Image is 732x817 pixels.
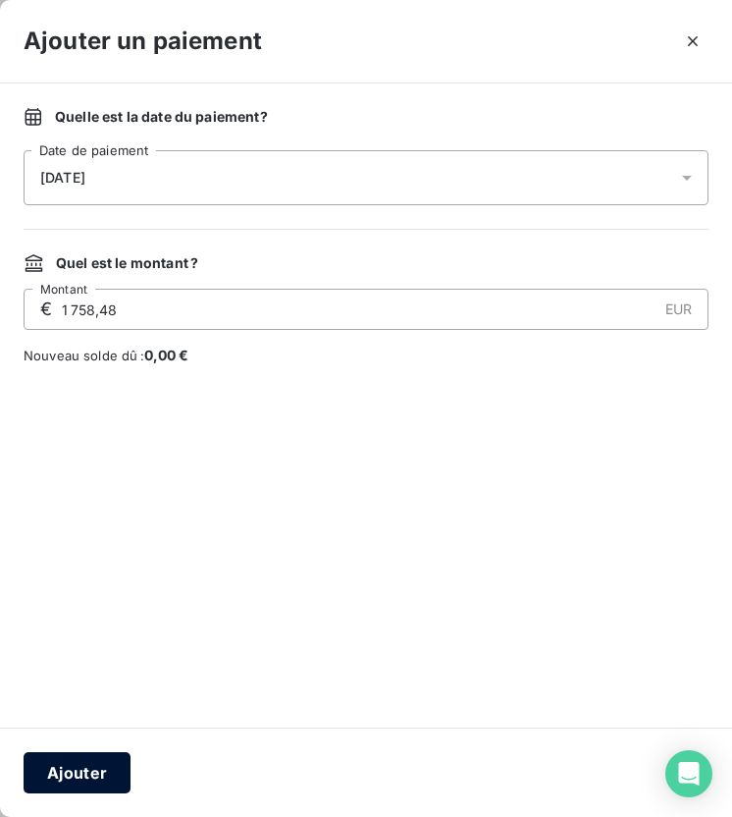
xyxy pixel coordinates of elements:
span: Quelle est la date du paiement ? [55,107,268,127]
span: 0,00 € [144,347,189,363]
button: Ajouter [24,752,131,793]
span: Quel est le montant ? [56,253,198,273]
div: Open Intercom Messenger [665,750,712,797]
h3: Ajouter un paiement [24,24,262,59]
span: Nouveau solde dû : [24,346,708,365]
span: [DATE] [40,170,85,186]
